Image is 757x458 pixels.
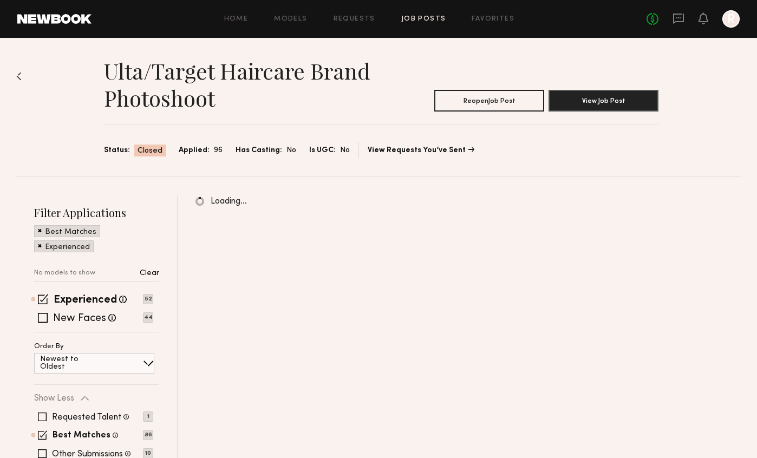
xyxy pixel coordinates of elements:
span: Applied: [179,145,210,156]
a: Favorites [472,16,514,23]
p: Order By [34,343,64,350]
span: Has Casting: [236,145,282,156]
h1: Ulta/Target Haircare Brand Photoshoot [104,57,381,112]
p: 86 [143,430,153,440]
h2: Filter Applications [34,205,159,220]
label: Experienced [54,295,117,306]
span: Is UGC: [309,145,336,156]
button: View Job Post [549,90,658,112]
span: No [340,145,350,156]
p: Best Matches [45,228,96,236]
a: Requests [334,16,375,23]
a: Models [274,16,307,23]
p: 52 [143,294,153,304]
span: Loading… [211,197,247,206]
a: Home [224,16,249,23]
button: ReopenJob Post [434,90,544,112]
a: R [722,10,740,28]
p: Newest to Oldest [40,356,105,371]
p: No models to show [34,270,95,277]
span: No [286,145,296,156]
img: Back to previous page [16,72,22,81]
span: Status: [104,145,130,156]
a: Job Posts [401,16,446,23]
p: Show Less [34,394,74,403]
label: Best Matches [53,431,110,440]
span: Closed [138,146,162,156]
p: Clear [140,270,159,277]
p: 1 [143,411,153,422]
label: New Faces [53,313,106,324]
span: 96 [214,145,223,156]
a: View Requests You’ve Sent [368,147,474,154]
label: Requested Talent [52,413,121,422]
p: 44 [143,312,153,323]
p: Experienced [45,244,90,251]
